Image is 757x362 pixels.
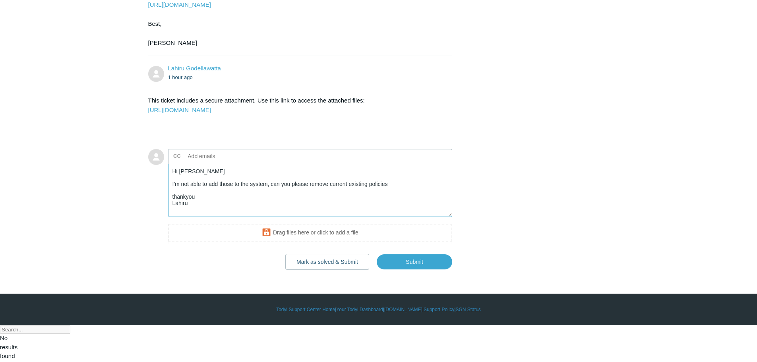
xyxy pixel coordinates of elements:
[276,306,335,313] a: Todyl Support Center Home
[377,254,452,269] input: Submit
[285,254,369,270] button: Mark as solved & Submit
[148,1,211,8] a: [URL][DOMAIN_NAME]
[148,306,609,313] div: | | | |
[168,164,453,217] textarea: Add your reply
[168,74,193,80] time: 08/12/2025, 08:59
[148,96,445,115] p: This ticket includes a secure attachment. Use this link to access the attached files:
[173,150,181,162] label: CC
[424,306,454,313] a: Support Policy
[384,306,422,313] a: [DOMAIN_NAME]
[168,65,221,72] a: Lahiru Godellawatta
[336,306,383,313] a: Your Todyl Dashboard
[185,150,270,162] input: Add emails
[456,306,481,313] a: SGN Status
[148,106,211,113] a: [URL][DOMAIN_NAME]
